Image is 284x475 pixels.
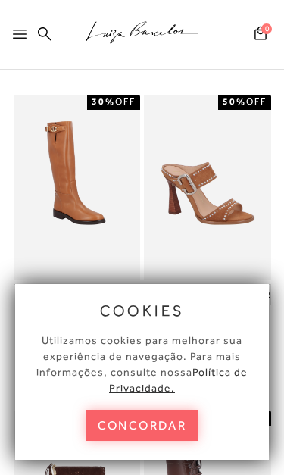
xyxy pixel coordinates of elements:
[15,95,139,280] img: BOTA DE CANO LONGO MONTARIA EM COURO CARAMELO
[36,334,248,394] span: Utilizamos cookies para melhorar sua experiência de navegação. Para mais informações, consulte nossa
[261,23,272,34] span: 0
[145,95,270,280] img: MULE DE SALTO ALTO EM CAMURÇA CARAMELO COM MICRO REBITES
[250,25,271,45] button: 0
[246,96,267,107] span: OFF
[92,96,115,107] strong: 30%
[223,96,246,107] strong: 50%
[115,96,136,107] span: OFF
[86,410,198,441] button: concordar
[100,302,185,319] span: cookies
[145,95,270,280] a: MULE DE SALTO ALTO EM CAMURÇA CARAMELO COM MICRO REBITES MULE DE SALTO ALTO EM CAMURÇA CARAMELO C...
[15,95,139,280] a: BOTA DE CANO LONGO MONTARIA EM COURO CARAMELO BOTA DE CANO LONGO MONTARIA EM COURO CARAMELO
